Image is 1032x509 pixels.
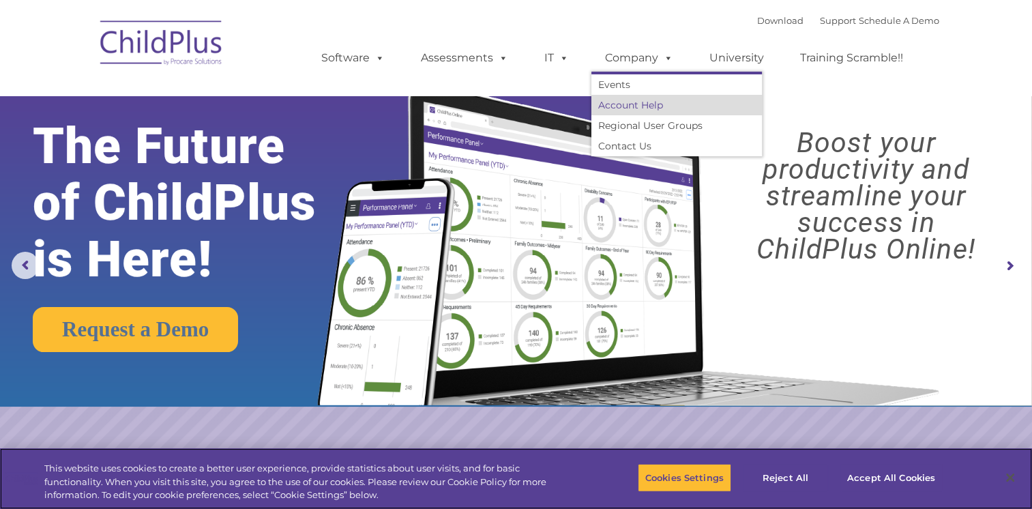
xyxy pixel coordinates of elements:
a: University [696,44,778,72]
button: Close [995,463,1025,493]
rs-layer: Boost your productivity and streamline your success in ChildPlus Online! [713,130,1019,263]
a: Company [591,44,687,72]
a: Request a Demo [33,307,238,352]
button: Cookies Settings [638,463,731,492]
a: Download [757,15,804,26]
rs-layer: The Future of ChildPlus is Here! [33,118,362,288]
a: Regional User Groups [591,115,762,136]
a: Assessments [407,44,522,72]
a: Events [591,74,762,95]
a: Software [308,44,398,72]
span: Phone number [190,146,248,156]
a: Schedule A Demo [859,15,939,26]
div: This website uses cookies to create a better user experience, provide statistics about user visit... [44,462,567,502]
font: | [757,15,939,26]
img: ChildPlus by Procare Solutions [93,11,230,79]
button: Reject All [743,463,828,492]
a: Support [820,15,856,26]
button: Accept All Cookies [840,463,943,492]
a: Account Help [591,95,762,115]
a: IT [531,44,583,72]
span: Last name [190,90,231,100]
a: Contact Us [591,136,762,156]
a: Training Scramble!! [786,44,917,72]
